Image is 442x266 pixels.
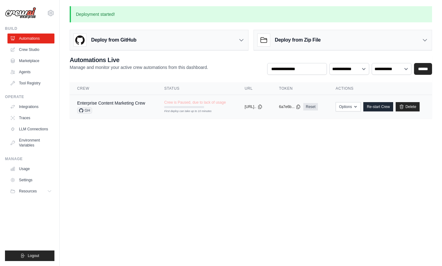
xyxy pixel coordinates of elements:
div: First deploy can take up to 10 minutes [164,109,204,114]
div: Manage [5,156,54,161]
p: Deployment started! [70,6,432,22]
a: Delete [396,102,420,111]
th: Status [157,82,237,95]
a: Crew Studio [7,45,54,55]
div: Operate [5,94,54,99]
button: Options [336,102,361,111]
h2: Automations Live [70,56,208,64]
img: GitHub Logo [74,34,86,46]
div: Build [5,26,54,31]
a: Agents [7,67,54,77]
a: Enterprise Content Marketing Crew [77,101,145,106]
a: Settings [7,175,54,185]
a: Automations [7,34,54,43]
a: Tool Registry [7,78,54,88]
button: Logout [5,250,54,261]
h3: Deploy from GitHub [91,36,136,44]
a: Traces [7,113,54,123]
span: Logout [28,253,39,258]
span: Resources [19,189,37,194]
a: Integrations [7,102,54,112]
h3: Deploy from Zip File [275,36,321,44]
a: Reset [303,103,318,110]
p: Manage and monitor your active crew automations from this dashboard. [70,64,208,70]
a: Re-start Crew [363,102,393,111]
th: URL [237,82,272,95]
span: GH [77,107,92,114]
button: 6a7e6b... [279,104,301,109]
a: Usage [7,164,54,174]
img: Logo [5,7,36,19]
a: Marketplace [7,56,54,66]
a: Environment Variables [7,135,54,150]
a: LLM Connections [7,124,54,134]
span: Crew is Paused, due to lack of usage [164,100,226,105]
th: Token [272,82,328,95]
button: Resources [7,186,54,196]
th: Actions [328,82,432,95]
th: Crew [70,82,157,95]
